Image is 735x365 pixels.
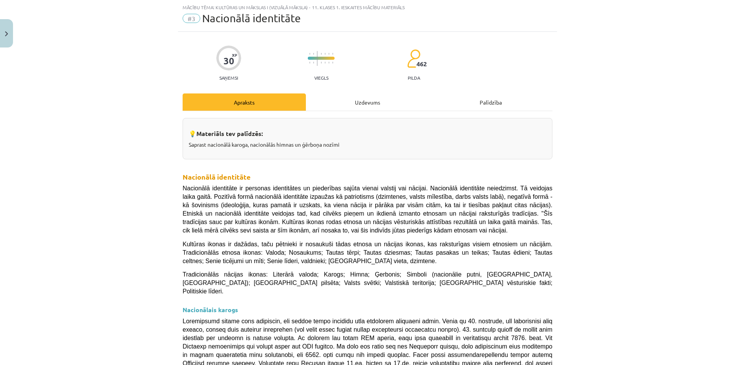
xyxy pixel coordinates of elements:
img: icon-long-line-d9ea69661e0d244f92f715978eff75569469978d946b2353a9bb055b3ed8787d.svg [317,51,318,66]
span: Tradicionālās nācijas ikonas: Literārā valoda; Karogs; Himna; Ģerbonis; Simboli (nacionālie putni... [183,271,552,295]
img: icon-short-line-57e1e144782c952c97e751825c79c345078a6d821885a25fce030b3d8c18986b.svg [309,62,310,64]
span: Nacionālā identitāte ir personas identitātes un piederības sajūta vienai valstij vai nācijai. Nac... [183,185,552,234]
span: #3 [183,14,200,23]
img: students-c634bb4e5e11cddfef0936a35e636f08e4e9abd3cc4e673bd6f9a4125e45ecb1.svg [407,49,420,68]
strong: Nacionālā identitāte [183,172,251,181]
p: Viegls [314,75,328,80]
img: icon-short-line-57e1e144782c952c97e751825c79c345078a6d821885a25fce030b3d8c18986b.svg [321,62,322,64]
div: 30 [224,56,234,66]
span: XP [232,53,237,57]
p: Saprast nacionālā karoga, nacionālās himnas un ģērboņa nozīmi [189,141,546,149]
img: icon-close-lesson-0947bae3869378f0d4975bcd49f059093ad1ed9edebbc8119c70593378902aed.svg [5,31,8,36]
div: Uzdevums [306,93,429,111]
img: icon-short-line-57e1e144782c952c97e751825c79c345078a6d821885a25fce030b3d8c18986b.svg [313,62,314,64]
span: Kultūras ikonas ir dažādas, taču pētnieki ir nosaukuši tādas etnosa un nācijas ikonas, kas rakstu... [183,241,552,264]
strong: Materiāls tev palīdzēs: [196,129,263,137]
span: Nacionālā identitāte [202,12,301,25]
p: Saņemsi [216,75,241,80]
img: icon-short-line-57e1e144782c952c97e751825c79c345078a6d821885a25fce030b3d8c18986b.svg [313,53,314,55]
strong: Nacionālais karogs [183,306,238,314]
img: icon-short-line-57e1e144782c952c97e751825c79c345078a6d821885a25fce030b3d8c18986b.svg [332,62,333,64]
img: icon-short-line-57e1e144782c952c97e751825c79c345078a6d821885a25fce030b3d8c18986b.svg [332,53,333,55]
div: Palīdzība [429,93,552,111]
h3: 💡 [189,124,546,138]
p: pilda [408,75,420,80]
div: Mācību tēma: Kultūras un mākslas i (vizuālā māksla) - 11. klases 1. ieskaites mācību materiāls [183,5,552,10]
div: Apraksts [183,93,306,111]
span: 462 [416,61,427,67]
img: icon-short-line-57e1e144782c952c97e751825c79c345078a6d821885a25fce030b3d8c18986b.svg [309,53,310,55]
img: icon-short-line-57e1e144782c952c97e751825c79c345078a6d821885a25fce030b3d8c18986b.svg [321,53,322,55]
